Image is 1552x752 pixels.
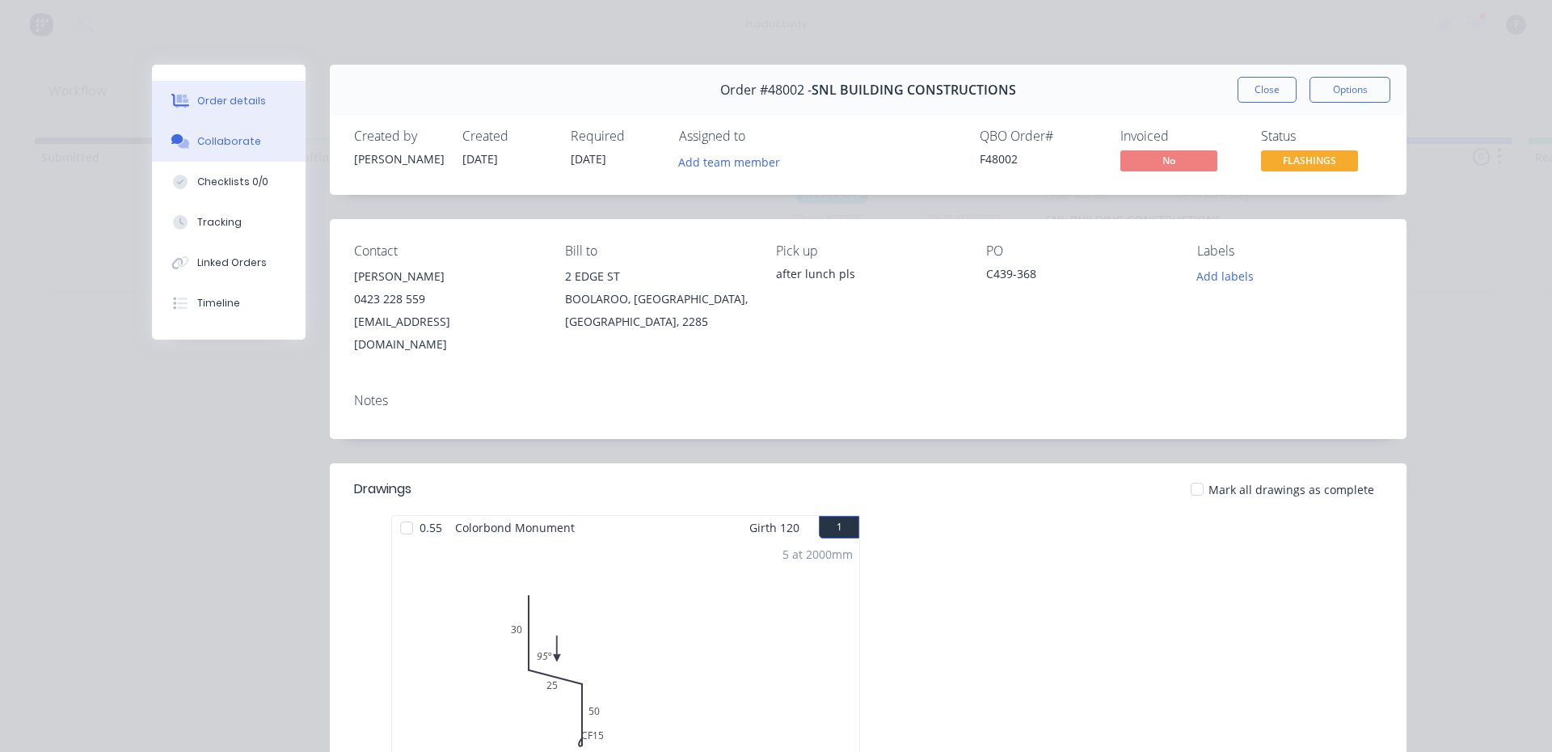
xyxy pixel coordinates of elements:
div: 5 at 2000mm [782,546,853,563]
div: 2 EDGE ST [565,265,750,288]
div: Drawings [354,480,411,499]
span: FLASHINGS [1261,150,1358,171]
div: Invoiced [1120,129,1242,144]
div: [PERSON_NAME] [354,150,443,167]
span: [DATE] [571,151,606,167]
div: Tracking [197,215,242,230]
span: Mark all drawings as complete [1208,481,1374,498]
button: Collaborate [152,121,306,162]
div: [EMAIL_ADDRESS][DOMAIN_NAME] [354,311,539,356]
span: No [1120,150,1217,171]
span: Colorbond Monument [449,516,581,539]
div: Collaborate [197,134,261,149]
div: BOOLAROO, [GEOGRAPHIC_DATA], [GEOGRAPHIC_DATA], 2285 [565,288,750,333]
span: 0.55 [413,516,449,539]
div: Pick up [776,243,961,259]
button: Order details [152,81,306,121]
div: QBO Order # [980,129,1101,144]
button: 1 [819,516,859,539]
div: C439-368 [986,265,1171,288]
button: Add team member [679,150,789,172]
span: [DATE] [462,151,498,167]
button: Add labels [1188,265,1263,287]
div: Notes [354,393,1382,408]
button: Options [1309,77,1390,103]
button: Linked Orders [152,243,306,283]
div: Created by [354,129,443,144]
button: Close [1238,77,1297,103]
div: 2 EDGE STBOOLAROO, [GEOGRAPHIC_DATA], [GEOGRAPHIC_DATA], 2285 [565,265,750,333]
button: Checklists 0/0 [152,162,306,202]
span: Order #48002 - [720,82,812,98]
button: FLASHINGS [1261,150,1358,175]
div: [PERSON_NAME]0423 228 559[EMAIL_ADDRESS][DOMAIN_NAME] [354,265,539,356]
button: Timeline [152,283,306,323]
span: SNL BUILDING CONSTRUCTIONS [812,82,1016,98]
div: Status [1261,129,1382,144]
div: PO [986,243,1171,259]
div: Required [571,129,660,144]
div: Created [462,129,551,144]
div: Labels [1197,243,1382,259]
div: Linked Orders [197,256,267,270]
span: Girth 120 [749,516,799,539]
div: Contact [354,243,539,259]
div: Order details [197,94,266,108]
div: Checklists 0/0 [197,175,268,189]
button: Tracking [152,202,306,243]
button: Add team member [670,150,789,172]
div: Timeline [197,296,240,311]
div: [PERSON_NAME] [354,265,539,288]
div: Assigned to [679,129,841,144]
div: F48002 [980,150,1101,167]
div: after lunch pls [776,265,961,282]
div: Bill to [565,243,750,259]
div: 0423 228 559 [354,288,539,311]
